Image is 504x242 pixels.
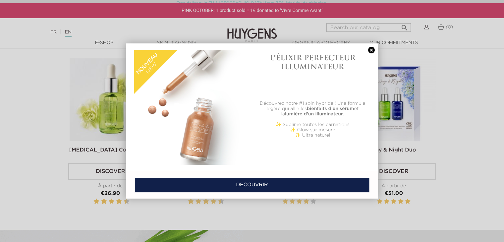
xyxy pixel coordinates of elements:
[307,106,354,111] b: bienfaits d'un sérum
[255,133,370,138] p: ✨ Ultra naturel
[255,101,370,117] p: Découvrez notre #1 soin hybride ! Une formule légère qui allie les et la .
[255,122,370,127] p: ✨ Sublime toutes les carnations
[285,112,343,116] b: lumière d'un illuminateur
[135,178,369,192] a: DÉCOUVRIR
[255,53,370,71] h1: L'ÉLIXIR PERFECTEUR ILLUMINATEUR
[255,127,370,133] p: ✨ Glow sur mesure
